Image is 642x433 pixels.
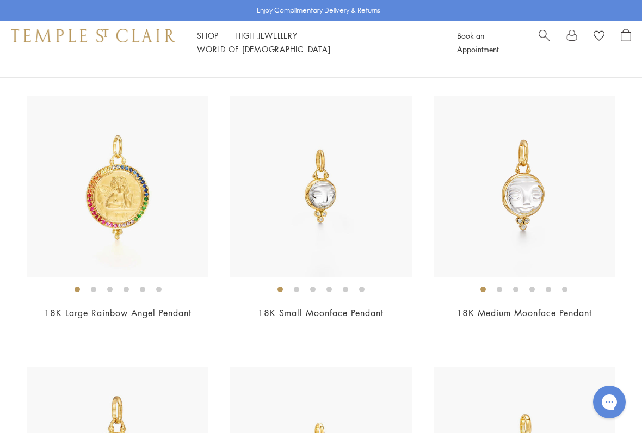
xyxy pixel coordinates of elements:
img: P71852-CRMNFC10 [434,96,615,277]
p: Enjoy Complimentary Delivery & Returns [257,5,380,16]
a: Book an Appointment [457,30,498,54]
a: High JewelleryHigh Jewellery [235,30,298,41]
a: Open Shopping Bag [621,29,631,56]
a: World of [DEMOGRAPHIC_DATA]World of [DEMOGRAPHIC_DATA] [197,44,330,54]
nav: Main navigation [197,29,433,56]
a: 18K Small Moonface Pendant [258,307,384,319]
a: 18K Medium Moonface Pendant [456,307,592,319]
img: P71852-CRMNFC10 [230,96,411,277]
iframe: Gorgias live chat messenger [588,382,631,422]
a: ShopShop [197,30,219,41]
a: 18K Large Rainbow Angel Pendant [44,307,192,319]
img: AP8-RNB [27,96,208,277]
a: View Wishlist [594,29,604,45]
img: Temple St. Clair [11,29,175,42]
a: Search [539,29,550,56]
